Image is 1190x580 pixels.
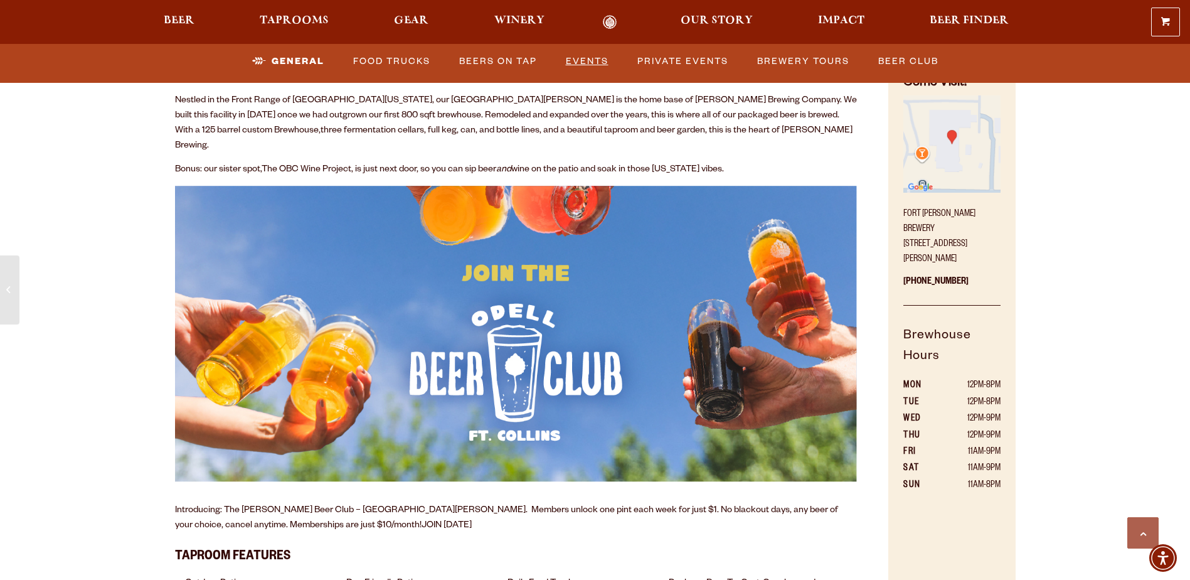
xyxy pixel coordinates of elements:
[903,444,938,461] th: FRI
[247,47,329,76] a: General
[752,47,854,76] a: Brewery Tours
[175,503,858,534] p: Introducing: The [PERSON_NAME] Beer Club – [GEOGRAPHIC_DATA][PERSON_NAME]. Members unlock one pin...
[494,16,545,26] span: Winery
[164,16,194,26] span: Beer
[386,15,437,30] a: Gear
[1127,517,1159,549] a: Scroll to top
[938,395,1000,411] td: 12PM-8PM
[422,521,472,531] a: JOIN [DATE]
[938,411,1000,427] td: 12PM-9PM
[938,444,1000,461] td: 11AM-9PM
[175,163,858,178] p: Bonus: our sister spot, , is just next door, so you can sip beer wine on the patio and soak in th...
[587,15,634,30] a: Odell Home
[903,186,1000,196] a: Find on Google Maps (opens in a new window)
[632,47,733,76] a: Private Events
[903,95,1000,192] img: Small thumbnail of location on map
[486,15,553,30] a: Winery
[938,378,1000,394] td: 12PM-8PM
[930,16,1009,26] span: Beer Finder
[561,47,614,76] a: Events
[903,395,938,411] th: TUE
[394,16,428,26] span: Gear
[454,47,542,76] a: Beers on Tap
[938,478,1000,494] td: 11AM-8PM
[262,165,351,175] a: The OBC Wine Project
[903,428,938,444] th: THU
[810,15,873,30] a: Impact
[903,461,938,477] th: SAT
[156,15,203,30] a: Beer
[903,267,1000,306] p: [PHONE_NUMBER]
[348,47,435,76] a: Food Trucks
[903,200,1000,267] p: Fort [PERSON_NAME] Brewery [STREET_ADDRESS][PERSON_NAME]
[175,542,858,568] h3: Taproom Features
[938,461,1000,477] td: 11AM-9PM
[938,428,1000,444] td: 12PM-9PM
[496,165,511,175] em: and
[175,94,858,154] p: Nestled in the Front Range of [GEOGRAPHIC_DATA][US_STATE], our [GEOGRAPHIC_DATA][PERSON_NAME] is ...
[672,15,761,30] a: Our Story
[681,16,753,26] span: Our Story
[903,326,1000,379] h5: Brewhouse Hours
[903,378,938,394] th: MON
[818,16,864,26] span: Impact
[903,478,938,494] th: SUN
[260,16,329,26] span: Taprooms
[1149,544,1177,572] div: Accessibility Menu
[873,47,943,76] a: Beer Club
[903,75,1000,93] h4: Come Visit!
[252,15,337,30] a: Taprooms
[903,411,938,427] th: WED
[175,126,853,151] span: three fermentation cellars, full keg, can, and bottle lines, and a beautiful taproom and beer gar...
[922,15,1017,30] a: Beer Finder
